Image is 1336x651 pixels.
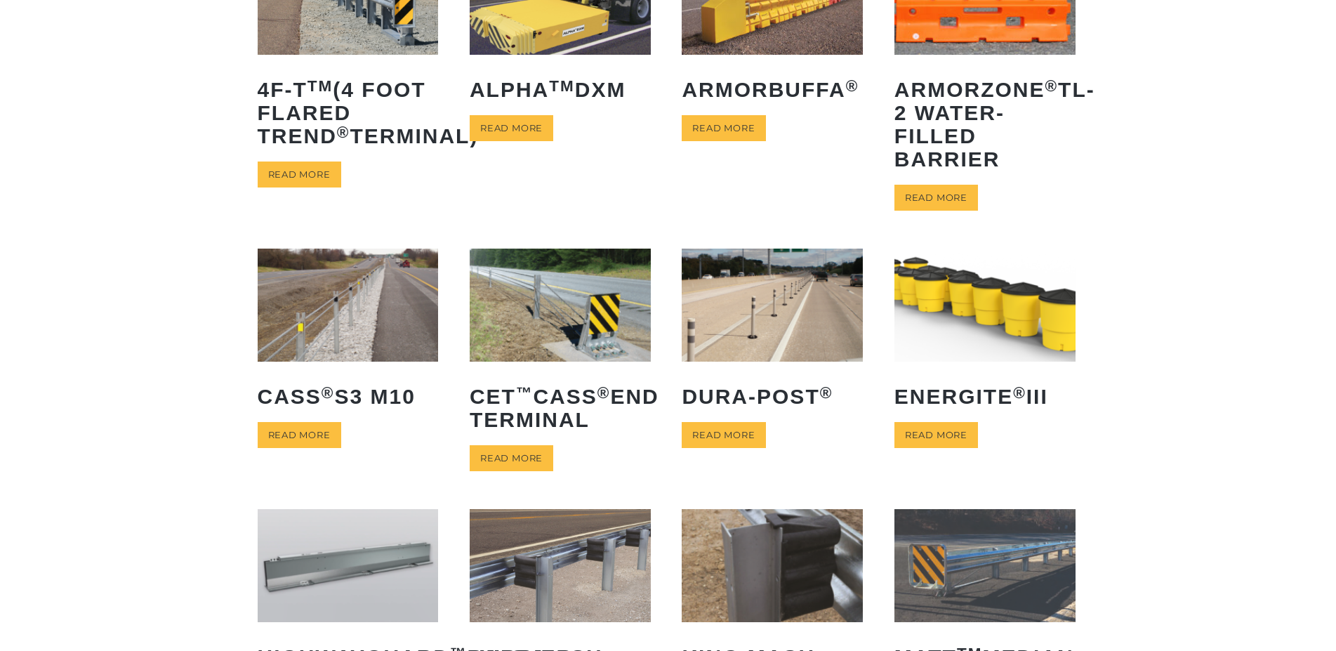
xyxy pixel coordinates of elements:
h2: ALPHA DXM [470,67,651,112]
sup: ® [820,384,833,402]
sup: ® [322,384,335,402]
h2: ArmorBuffa [682,67,863,112]
h2: CET CASS End Terminal [470,374,651,442]
h2: 4F-T (4 Foot Flared TREND Terminal) [258,67,439,158]
sup: ™ [516,384,534,402]
a: Read more about “ArmorBuffa®” [682,115,765,141]
a: Read more about “Dura-Post®” [682,422,765,448]
sup: ® [1045,77,1058,95]
h2: ArmorZone TL-2 Water-Filled Barrier [894,67,1076,181]
a: ENERGITE®III [894,249,1076,419]
a: Read more about “ALPHATM DXM” [470,115,553,141]
sup: ® [337,124,350,141]
h2: ENERGITE III [894,374,1076,419]
a: Dura-Post® [682,249,863,419]
a: Read more about “ENERGITE® III” [894,422,978,448]
h2: CASS S3 M10 [258,374,439,419]
sup: ® [846,77,859,95]
sup: ® [597,384,611,402]
a: Read more about “4F-TTM (4 Foot Flared TREND® Terminal)” [258,162,341,188]
sup: ® [1013,384,1026,402]
sup: TM [307,77,333,95]
h2: Dura-Post [682,374,863,419]
a: Read more about “ArmorZone® TL-2 Water-Filled Barrier” [894,185,978,211]
a: Read more about “CET™ CASS® End Terminal” [470,445,553,471]
a: CASS®S3 M10 [258,249,439,419]
a: CET™CASS®End Terminal [470,249,651,442]
sup: TM [549,77,575,95]
a: Read more about “CASS® S3 M10” [258,422,341,448]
